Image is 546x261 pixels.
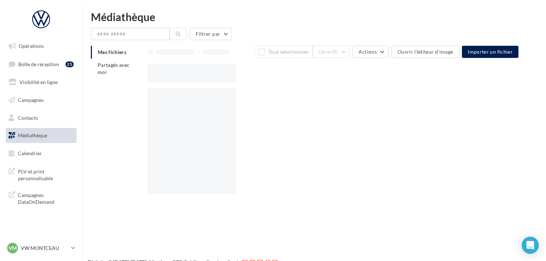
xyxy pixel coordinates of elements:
a: Contacts [4,110,78,125]
div: 25 [65,61,74,67]
a: Campagnes [4,93,78,108]
a: Médiathèque [4,128,78,143]
span: VM [9,245,17,252]
a: PLV et print personnalisable [4,164,78,185]
a: Visibilité en ligne [4,75,78,90]
button: Ouvrir l'éditeur d'image [391,46,459,58]
span: Actions [359,49,376,55]
span: Importer un fichier [468,49,513,55]
a: Campagnes DataOnDemand [4,187,78,208]
div: Open Intercom Messenger [522,237,539,254]
a: VM VW MONTCEAU [6,241,77,255]
span: Mes fichiers [98,49,126,55]
a: Calendrier [4,146,78,161]
span: Opérations [19,43,44,49]
button: Filtrer par [190,28,232,40]
span: Calendrier [18,150,42,156]
span: Contacts [18,114,38,120]
span: (0) [332,49,338,55]
a: Boîte de réception25 [4,56,78,72]
button: Tout sélectionner [255,46,312,58]
button: Importer un fichier [462,46,518,58]
a: Opérations [4,39,78,54]
span: Partagés avec moi [98,62,130,75]
span: PLV et print personnalisable [18,167,74,182]
p: VW MONTCEAU [21,245,68,252]
span: Campagnes [18,97,44,103]
span: Médiathèque [18,132,47,138]
div: Médiathèque [91,11,537,22]
span: Visibilité en ligne [19,79,58,85]
button: Actions [352,46,388,58]
span: Boîte de réception [18,61,59,67]
button: Gérer(0) [312,46,350,58]
span: Campagnes DataOnDemand [18,190,74,206]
